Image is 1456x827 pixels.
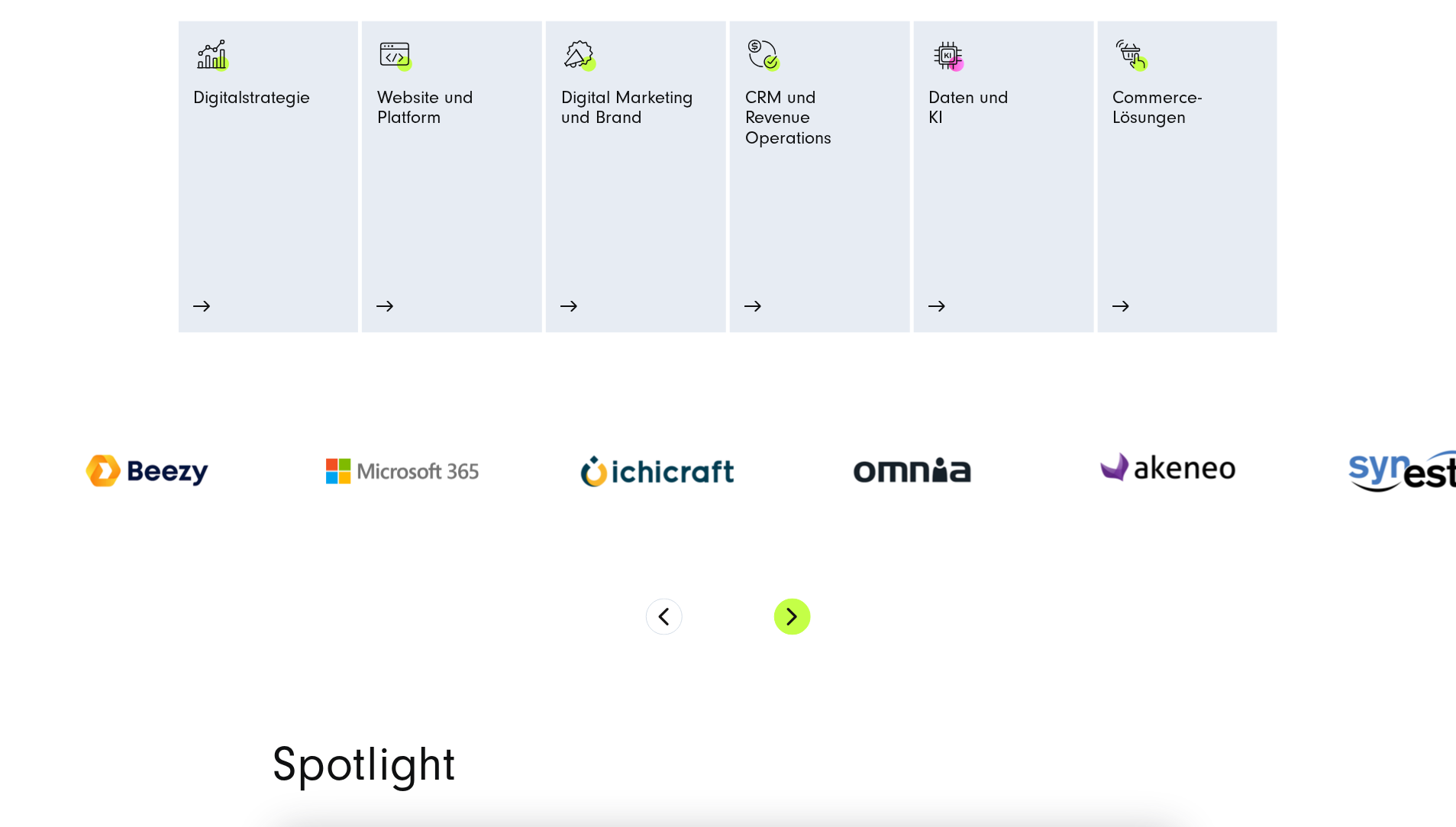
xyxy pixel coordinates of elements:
span: Website und Platform [377,88,527,135]
a: Symbol mit einem Haken und einem Dollarzeichen. monetization-approve-business-products_white CRM ... [745,37,895,261]
span: Digitalstrategie [194,88,311,115]
span: CRM und Revenue Operations [745,88,895,155]
button: Next [774,599,811,635]
span: Commerce-Lösungen [1113,88,1263,135]
img: Beezy Partner Agentur - Digitalagentur für den digitalen Arbeitsplatz SUNZINET [71,443,224,500]
a: analytics-graph-bar-business analytics-graph-bar-business_white Digitalstrategie [194,37,344,261]
h2: Spotlight [273,742,1183,789]
a: KI 1 KI 1 Daten undKI [929,37,1079,229]
img: Microsoft 365 Agnetur - Digitalagentur für Microsoft Dynamics SUNZINET [326,459,479,483]
a: Bild eines Fingers, der auf einen schwarzen Einkaufswagen mit grünen Akzenten klickt: Digitalagen... [1113,37,1263,261]
img: Omnia Partner Agentur - Digitalagentur für den digitalen Arbeitsplatz SUNZINET [836,443,989,500]
img: Akeneo Partner Agentur - Digitalagentur für Pim-Implementierung SUNZINET [1091,443,1244,500]
span: Daten und KI [929,88,1009,135]
a: Browser Symbol als Zeichen für Web Development - Digitalagentur SUNZINET programming-browser-prog... [377,37,527,261]
button: Previous [646,599,683,635]
a: advertising-megaphone-business-products_black advertising-megaphone-business-products_white Digit... [561,37,711,229]
span: Digital Marketing und Brand [561,88,693,135]
img: Ichicraft Partner Agentur - Digitalagentur für den digitalen Arbeitsplatz SUNZINET [581,456,734,487]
